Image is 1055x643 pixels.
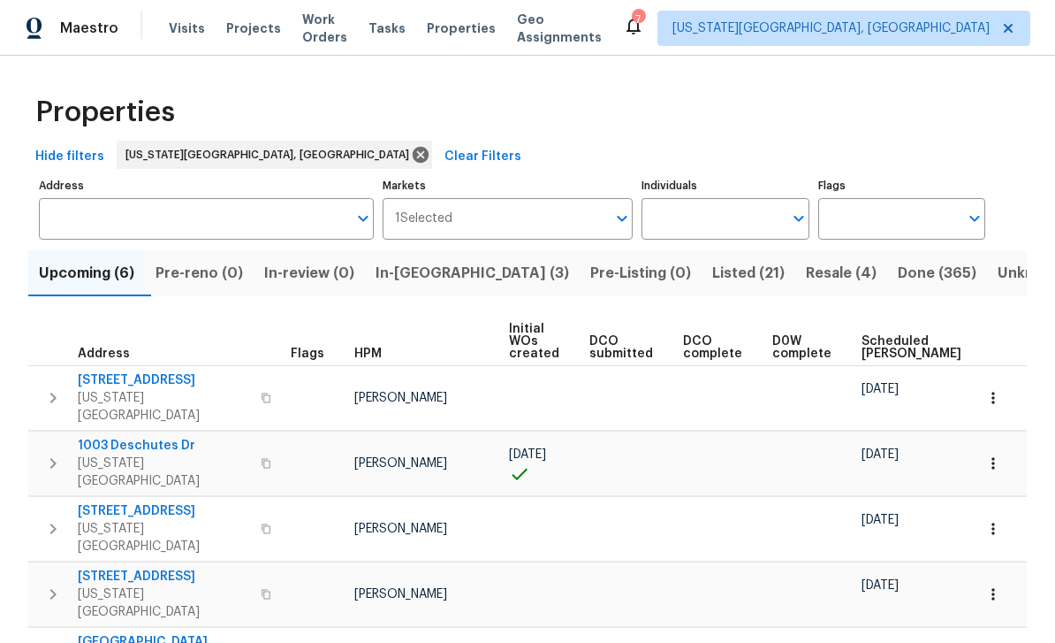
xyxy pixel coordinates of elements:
div: 7 [632,11,644,28]
span: In-review (0) [264,261,354,286]
span: Done (365) [898,261,976,286]
span: Properties [35,103,175,121]
button: Open [610,206,634,231]
span: Tasks [368,22,406,34]
span: [PERSON_NAME] [354,588,447,601]
span: [DATE] [861,514,899,526]
span: Address [78,348,130,360]
span: [PERSON_NAME] [354,457,447,470]
div: [US_STATE][GEOGRAPHIC_DATA], [GEOGRAPHIC_DATA] [117,141,432,169]
span: In-[GEOGRAPHIC_DATA] (3) [376,261,569,286]
span: [STREET_ADDRESS] [78,371,250,389]
span: [DATE] [509,448,546,461]
span: Maestro [60,19,118,37]
label: Individuals [641,180,808,191]
span: 1003 Deschutes Dr [78,437,250,455]
span: Projects [226,19,281,37]
span: Hide filters [35,146,104,168]
span: DCO complete [683,335,742,360]
span: [DATE] [861,579,899,592]
span: [DATE] [861,448,899,461]
span: [STREET_ADDRESS] [78,568,250,586]
span: Properties [427,19,496,37]
span: [US_STATE][GEOGRAPHIC_DATA], [GEOGRAPHIC_DATA] [125,146,416,164]
span: Listed (21) [712,261,785,286]
span: Pre-Listing (0) [590,261,691,286]
span: Clear Filters [444,146,521,168]
label: Address [39,180,374,191]
span: Pre-reno (0) [156,261,243,286]
span: Flags [291,348,324,360]
span: [PERSON_NAME] [354,392,447,404]
span: Initial WOs created [509,323,559,360]
span: [DATE] [861,383,899,395]
span: [US_STATE][GEOGRAPHIC_DATA] [78,586,250,621]
span: Visits [169,19,205,37]
button: Hide filters [28,141,111,173]
span: [US_STATE][GEOGRAPHIC_DATA] [78,389,250,425]
span: HPM [354,348,382,360]
label: Markets [383,180,634,191]
label: Flags [818,180,985,191]
button: Open [786,206,811,231]
span: [US_STATE][GEOGRAPHIC_DATA] [78,520,250,555]
span: 1 Selected [395,211,452,226]
span: D0W complete [772,335,831,360]
span: [PERSON_NAME] [354,523,447,535]
span: Upcoming (6) [39,261,134,286]
button: Open [962,206,987,231]
button: Clear Filters [437,141,528,173]
span: Resale (4) [806,261,877,286]
button: Open [351,206,376,231]
span: [US_STATE][GEOGRAPHIC_DATA] [78,455,250,490]
span: Geo Assignments [517,11,602,46]
span: Work Orders [302,11,347,46]
span: DCO submitted [589,335,653,360]
span: [STREET_ADDRESS] [78,502,250,520]
span: [US_STATE][GEOGRAPHIC_DATA], [GEOGRAPHIC_DATA] [672,19,990,37]
span: Scheduled [PERSON_NAME] [861,335,961,360]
